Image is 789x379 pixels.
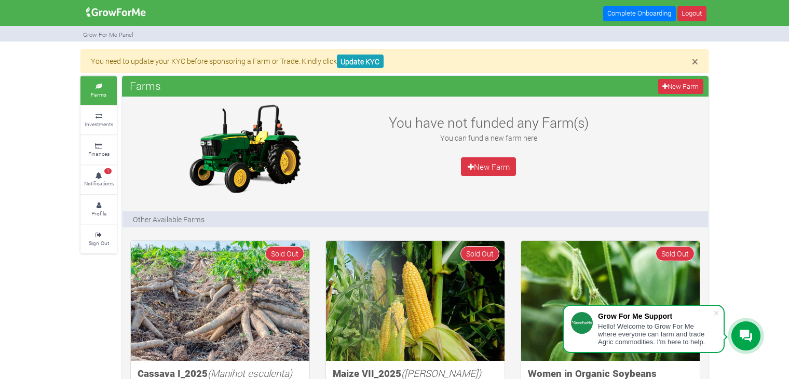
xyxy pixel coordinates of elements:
[603,6,676,21] a: Complete Onboarding
[80,225,117,253] a: Sign Out
[677,6,706,21] a: Logout
[265,246,304,261] span: Sold Out
[80,136,117,164] a: Finances
[127,75,164,96] span: Farms
[460,246,499,261] span: Sold Out
[131,241,309,361] img: growforme image
[598,312,713,320] div: Grow For Me Support
[83,31,133,38] small: Grow For Me Panel
[80,195,117,224] a: Profile
[180,102,309,195] img: growforme image
[376,132,601,143] p: You can fund a new farm here
[88,150,110,157] small: Finances
[91,56,698,66] p: You need to update your KYC before sponsoring a Farm or Trade. Kindly click
[692,53,698,69] span: ×
[598,322,713,346] div: Hello! Welcome to Grow For Me where everyone can farm and trade Agric commodities. I'm here to help.
[83,2,149,23] img: growforme image
[461,157,516,176] a: New Farm
[376,114,601,131] h3: You have not funded any Farm(s)
[658,79,703,94] a: New Farm
[521,241,700,361] img: growforme image
[656,246,695,261] span: Sold Out
[337,55,384,69] a: Update KYC
[85,120,113,128] small: Investments
[84,180,114,187] small: Notifications
[326,241,505,361] img: growforme image
[133,214,205,225] p: Other Available Farms
[91,91,106,98] small: Farms
[80,76,117,105] a: Farms
[692,56,698,67] button: Close
[80,166,117,194] a: 1 Notifications
[89,239,109,247] small: Sign Out
[104,168,112,174] span: 1
[91,210,106,217] small: Profile
[80,106,117,134] a: Investments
